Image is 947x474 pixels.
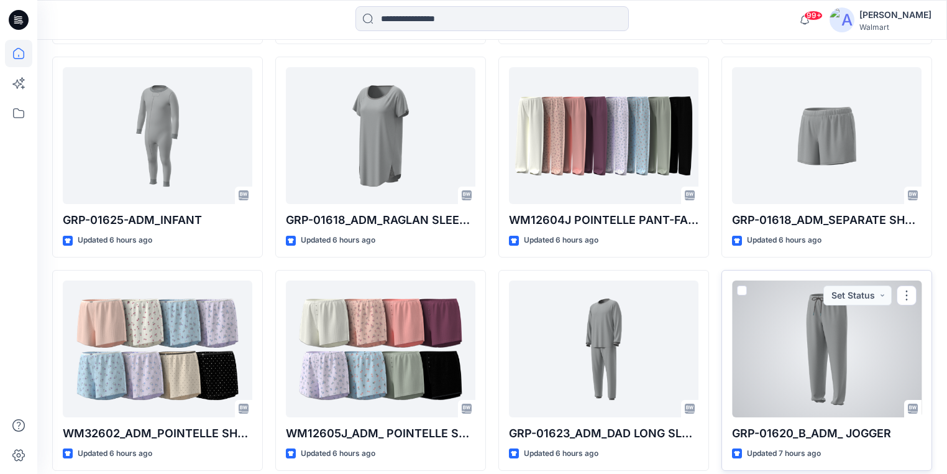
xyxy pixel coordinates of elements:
p: Updated 6 hours ago [524,447,598,460]
p: GRP-01618_ADM_SEPARATE SHORT [732,211,922,229]
p: WM32602_ADM_POINTELLE SHORT_COLORWAY [63,425,252,442]
p: Updated 6 hours ago [301,447,375,460]
a: GRP-01623_ADM_DAD LONG SLEEVE JOGGER [509,281,698,417]
div: Walmart [859,22,931,32]
a: GRP-01618_ADM_RAGLAN SLEEP TEE [286,67,475,204]
a: GRP-01625-ADM_INFANT [63,67,252,204]
a: GRP-01618_ADM_SEPARATE SHORT [732,67,922,204]
p: WM12604J POINTELLE PANT-FAUX FLY & BUTTONS + PICOT_COLORWAY [509,211,698,229]
p: Updated 6 hours ago [78,447,152,460]
p: GRP-01625-ADM_INFANT [63,211,252,229]
p: GRP-01620_B_ADM_ JOGGER [732,425,922,442]
p: Updated 6 hours ago [524,234,598,247]
div: [PERSON_NAME] [859,7,931,22]
p: GRP-01618_ADM_RAGLAN SLEEP TEE [286,211,475,229]
a: WM32602_ADM_POINTELLE SHORT_COLORWAY [63,281,252,417]
a: GRP-01620_B_ADM_ JOGGER [732,281,922,417]
p: WM12605J_ADM_ POINTELLE SHORT_ COLORWAY [286,425,475,442]
p: Updated 6 hours ago [301,234,375,247]
p: GRP-01623_ADM_DAD LONG SLEEVE JOGGER [509,425,698,442]
p: Updated 7 hours ago [747,447,821,460]
a: WM12604J POINTELLE PANT-FAUX FLY & BUTTONS + PICOT_COLORWAY [509,67,698,204]
img: avatar [830,7,854,32]
p: Updated 6 hours ago [78,234,152,247]
p: Updated 6 hours ago [747,234,821,247]
span: 99+ [804,11,823,21]
a: WM12605J_ADM_ POINTELLE SHORT_ COLORWAY [286,281,475,417]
